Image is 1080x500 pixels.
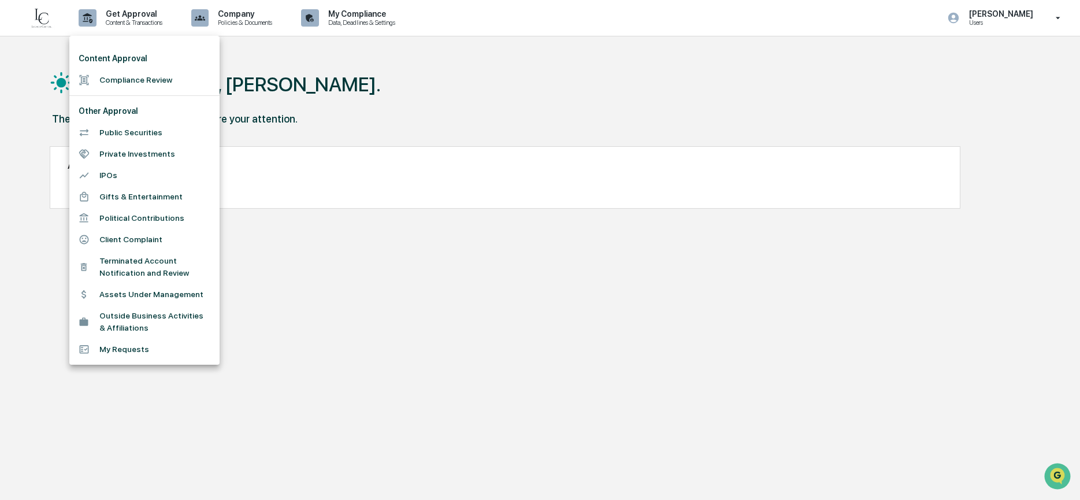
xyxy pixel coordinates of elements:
a: 🗄️Attestations [79,141,148,162]
li: Content Approval [69,48,220,69]
li: Terminated Account Notification and Review [69,250,220,284]
li: Client Complaint [69,229,220,250]
li: Gifts & Entertainment [69,186,220,208]
li: Compliance Review [69,69,220,91]
a: 🖐️Preclearance [7,141,79,162]
a: Powered byPylon [81,195,140,205]
a: 🔎Data Lookup [7,163,77,184]
div: 🔎 [12,169,21,178]
li: Outside Business Activities & Affiliations [69,305,220,339]
span: Attestations [95,146,143,157]
div: 🖐️ [12,147,21,156]
button: Start new chat [196,92,210,106]
li: Public Securities [69,122,220,143]
img: 1746055101610-c473b297-6a78-478c-a979-82029cc54cd1 [12,88,32,109]
li: Political Contributions [69,208,220,229]
li: Assets Under Management [69,284,220,305]
span: Preclearance [23,146,75,157]
li: Private Investments [69,143,220,165]
div: Start new chat [39,88,190,100]
li: IPOs [69,165,220,186]
li: My Requests [69,339,220,360]
iframe: Open customer support [1043,462,1074,493]
span: Pylon [115,196,140,205]
p: How can we help? [12,24,210,43]
div: 🗄️ [84,147,93,156]
div: We're available if you need us! [39,100,146,109]
li: Other Approval [69,101,220,122]
span: Data Lookup [23,168,73,179]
